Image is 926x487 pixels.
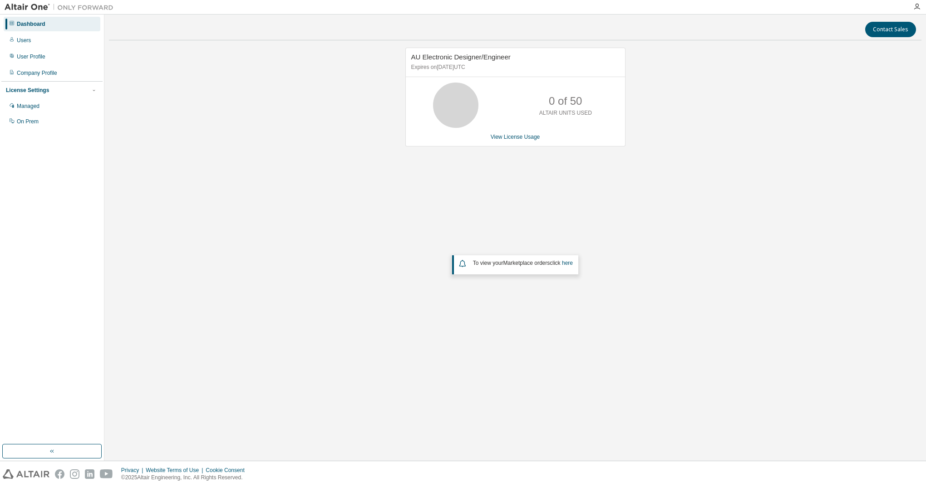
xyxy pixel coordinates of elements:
p: © 2025 Altair Engineering, Inc. All Rights Reserved. [121,474,250,482]
div: Company Profile [17,69,57,77]
button: Contact Sales [865,22,916,37]
p: ALTAIR UNITS USED [539,109,592,117]
img: youtube.svg [100,469,113,479]
p: 0 of 50 [549,93,582,109]
div: License Settings [6,87,49,94]
span: To view your click [473,260,573,266]
img: altair_logo.svg [3,469,49,479]
div: Managed [17,102,39,110]
div: Dashboard [17,20,45,28]
a: View License Usage [491,134,540,140]
em: Marketplace orders [503,260,550,266]
div: Website Terms of Use [146,467,206,474]
a: here [562,260,573,266]
p: Expires on [DATE] UTC [411,63,617,71]
img: linkedin.svg [85,469,94,479]
div: Privacy [121,467,146,474]
span: AU Electronic Designer/Engineer [411,53,511,61]
img: Altair One [5,3,118,12]
div: On Prem [17,118,39,125]
img: facebook.svg [55,469,64,479]
div: Cookie Consent [206,467,250,474]
div: Users [17,37,31,44]
img: instagram.svg [70,469,79,479]
div: User Profile [17,53,45,60]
